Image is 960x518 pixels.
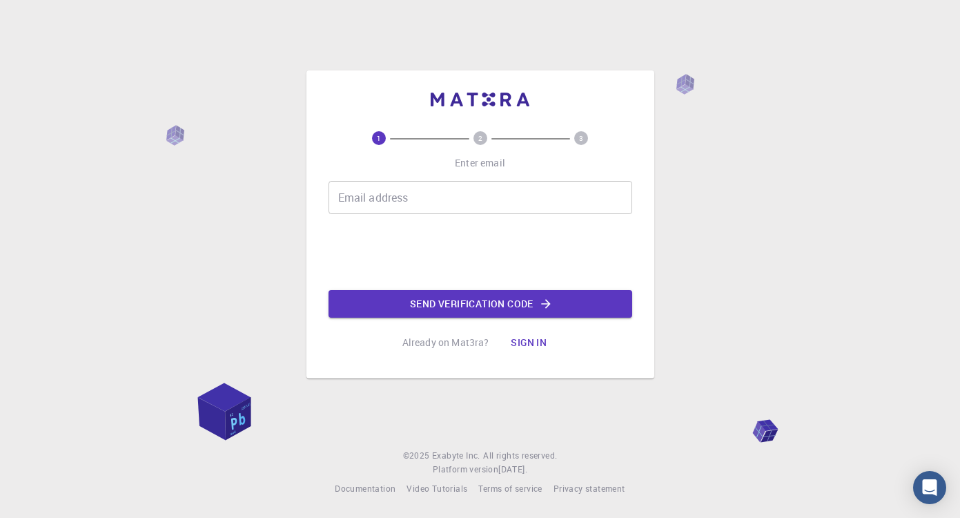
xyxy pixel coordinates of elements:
span: Terms of service [478,483,542,494]
span: Documentation [335,483,395,494]
a: Video Tutorials [406,482,467,496]
span: © 2025 [403,449,432,463]
p: Already on Mat3ra? [402,336,489,349]
button: Sign in [500,329,558,356]
a: Exabyte Inc. [432,449,480,463]
div: Open Intercom Messenger [913,471,946,504]
a: Documentation [335,482,395,496]
a: Privacy statement [554,482,625,496]
span: All rights reserved. [483,449,557,463]
a: Terms of service [478,482,542,496]
text: 1 [377,133,381,143]
span: Platform version [433,463,498,477]
span: Video Tutorials [406,483,467,494]
iframe: reCAPTCHA [375,225,585,279]
p: Enter email [455,156,505,170]
button: Send verification code [329,290,632,318]
a: [DATE]. [498,463,527,477]
span: Privacy statement [554,483,625,494]
text: 3 [579,133,583,143]
text: 2 [478,133,482,143]
span: [DATE] . [498,463,527,474]
span: Exabyte Inc. [432,450,480,461]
